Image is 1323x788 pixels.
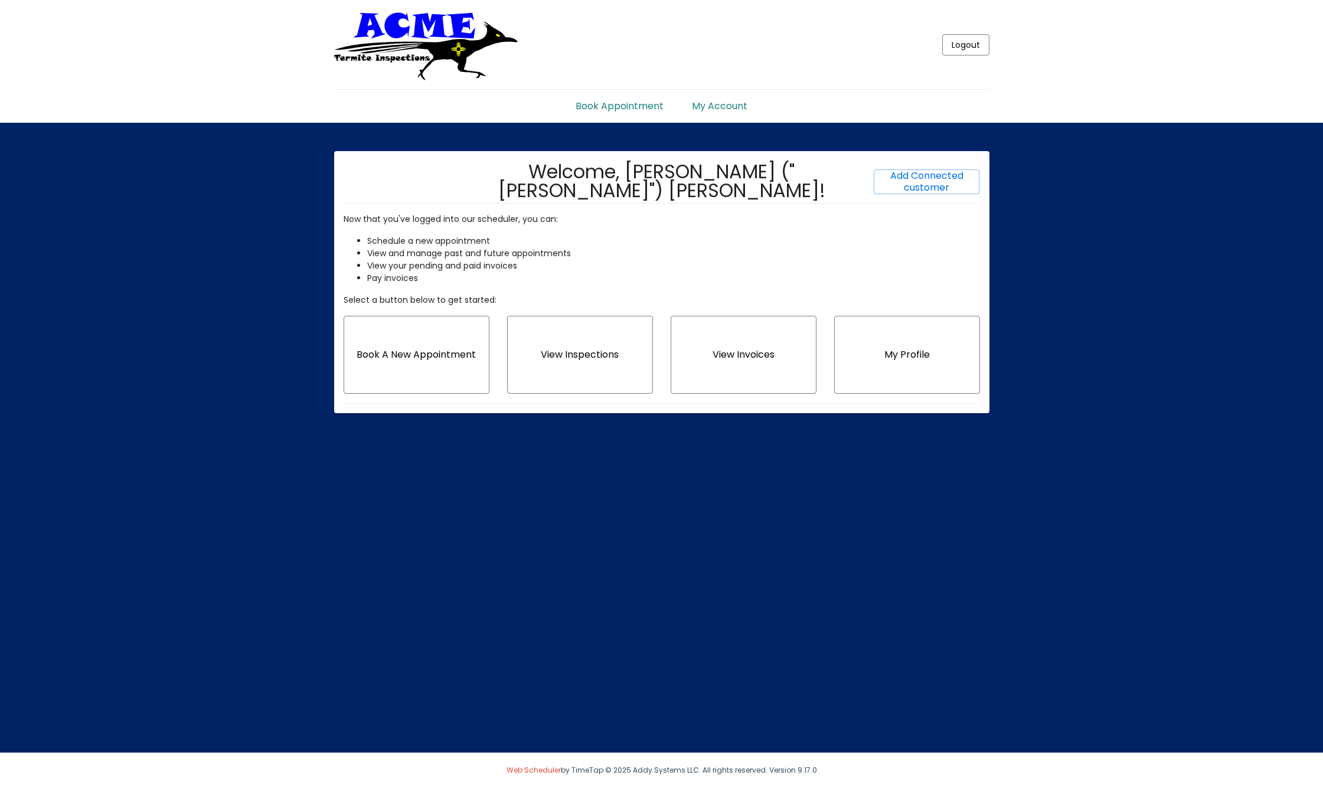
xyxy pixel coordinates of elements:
p: Select a button below to get started: [344,294,980,306]
span: View Inspections [541,348,619,361]
button: Book New Appointment [344,316,489,394]
button: My Profile [834,316,980,394]
li: Pay invoices [367,272,980,285]
li: Schedule a new appointment [367,235,980,247]
button: View Invoices [671,316,816,394]
span: Logout [952,39,980,51]
span: View Invoices [713,348,775,361]
a: Book Appointment [561,90,678,113]
a: Web Scheduler [507,765,561,775]
span: My Profile [884,348,930,361]
button: View Inspections [507,316,653,394]
span: Add Connected customer [890,169,963,194]
p: Now that you've logged into our scheduler, you can: [344,213,980,225]
li: View your pending and paid invoices [367,260,980,272]
li: View and manage past and future appointments [367,247,980,260]
a: My Account [678,90,762,113]
div: by TimeTap © 2025 Addy Systems LLC. All rights reserved. Version 9.17.0 [325,753,998,788]
button: Add New Client [874,169,980,194]
button: Logout [942,34,989,55]
h2: Welcome, [PERSON_NAME] ("[PERSON_NAME]") [PERSON_NAME]! [449,162,874,200]
span: Book A New Appointment [357,348,476,361]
